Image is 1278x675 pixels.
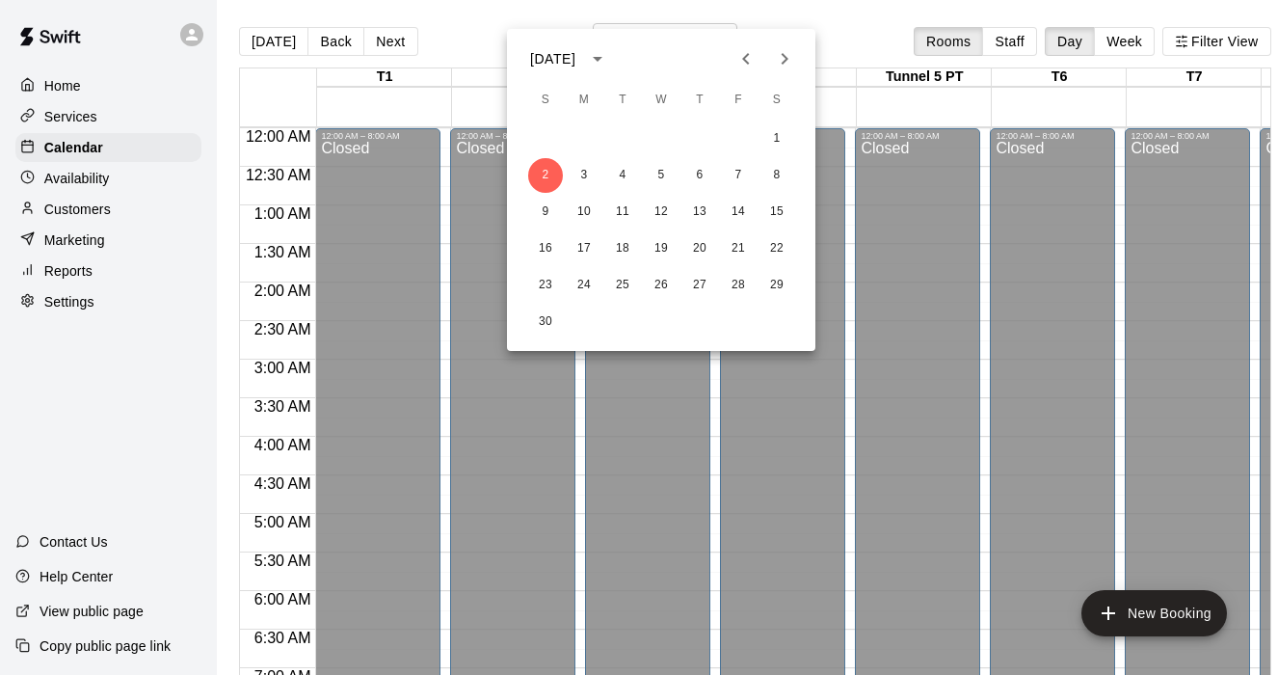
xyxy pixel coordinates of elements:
[567,158,601,193] button: 3
[682,81,717,120] span: Thursday
[567,81,601,120] span: Monday
[528,268,563,303] button: 23
[605,231,640,266] button: 18
[528,81,563,120] span: Sunday
[644,268,679,303] button: 26
[644,158,679,193] button: 5
[759,195,794,229] button: 15
[759,158,794,193] button: 8
[765,40,804,78] button: Next month
[644,231,679,266] button: 19
[759,81,794,120] span: Saturday
[605,81,640,120] span: Tuesday
[605,268,640,303] button: 25
[581,42,614,75] button: calendar view is open, switch to year view
[721,268,756,303] button: 28
[644,195,679,229] button: 12
[759,121,794,156] button: 1
[528,195,563,229] button: 9
[530,49,575,69] div: [DATE]
[727,40,765,78] button: Previous month
[721,158,756,193] button: 7
[721,195,756,229] button: 14
[567,268,601,303] button: 24
[682,268,717,303] button: 27
[682,195,717,229] button: 13
[605,158,640,193] button: 4
[721,81,756,120] span: Friday
[759,268,794,303] button: 29
[682,231,717,266] button: 20
[567,195,601,229] button: 10
[528,305,563,339] button: 30
[759,231,794,266] button: 22
[567,231,601,266] button: 17
[605,195,640,229] button: 11
[721,231,756,266] button: 21
[528,158,563,193] button: 2
[644,81,679,120] span: Wednesday
[682,158,717,193] button: 6
[528,231,563,266] button: 16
